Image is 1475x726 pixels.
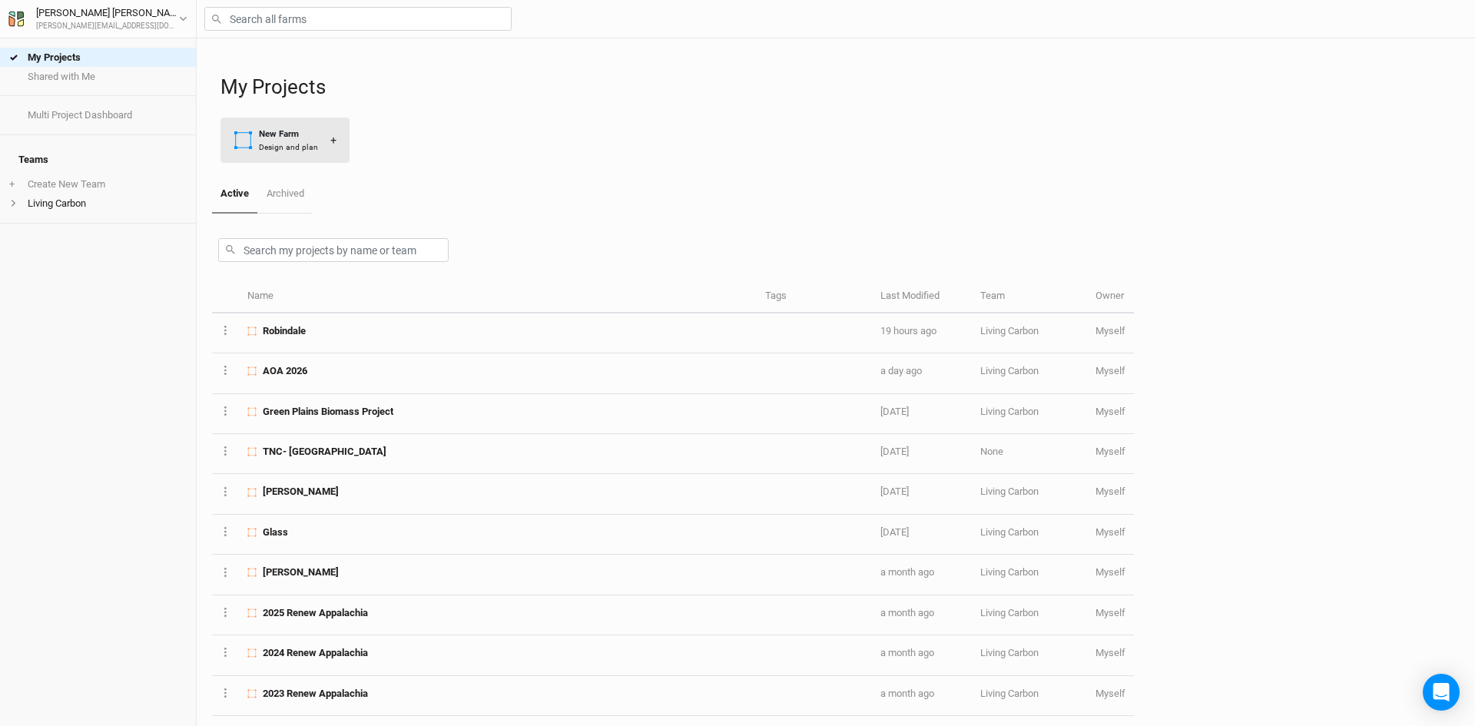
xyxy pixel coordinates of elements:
td: Living Carbon [972,635,1087,675]
span: 2025 Renew Appalachia [263,606,368,620]
span: + [9,178,15,191]
th: Owner [1087,280,1134,313]
div: [PERSON_NAME][EMAIL_ADDRESS][DOMAIN_NAME] [36,21,179,32]
span: Aug 25, 2025 1:33 PM [880,325,936,336]
a: Archived [257,175,312,212]
td: Living Carbon [972,394,1087,434]
span: andy@livingcarbon.com [1095,526,1125,538]
span: Jul 23, 2025 3:27 PM [880,647,934,658]
td: Living Carbon [972,676,1087,716]
span: andy@livingcarbon.com [1095,486,1125,497]
span: TNC- VA [263,445,386,459]
span: Robindale [263,324,306,338]
span: Jul 23, 2025 3:49 PM [880,607,934,618]
button: [PERSON_NAME] [PERSON_NAME][PERSON_NAME][EMAIL_ADDRESS][DOMAIN_NAME] [8,5,188,32]
th: Tags [757,280,872,313]
span: Jul 23, 2025 3:55 PM [880,566,934,578]
span: Green Plains Biomass Project [263,405,393,419]
span: andy@livingcarbon.com [1095,566,1125,578]
td: Living Carbon [972,555,1087,595]
span: AOA 2026 [263,364,307,378]
th: Team [972,280,1087,313]
span: andy@livingcarbon.com [1095,406,1125,417]
span: Jul 23, 2025 3:24 PM [880,688,934,699]
span: andy@livingcarbon.com [1095,446,1125,457]
div: + [330,132,336,148]
div: Open Intercom Messenger [1423,674,1460,711]
span: andy@livingcarbon.com [1095,688,1125,699]
span: Aug 19, 2025 10:45 AM [880,446,909,457]
a: Active [212,175,257,214]
span: Aug 12, 2025 1:35 PM [880,526,909,538]
span: Aug 25, 2025 11:07 AM [880,365,922,376]
div: New Farm [259,128,318,141]
button: New FarmDesign and plan+ [220,118,350,163]
td: None [972,434,1087,474]
span: 2024 Renew Appalachia [263,646,368,660]
th: Last Modified [872,280,972,313]
input: Search my projects by name or team [218,238,449,262]
div: [PERSON_NAME] [PERSON_NAME] [36,5,179,21]
td: Living Carbon [972,515,1087,555]
div: Design and plan [259,141,318,153]
td: Living Carbon [972,353,1087,393]
span: Glass [263,525,288,539]
h1: My Projects [220,75,1460,99]
td: Living Carbon [972,595,1087,635]
span: Phillips [263,485,339,499]
span: andy@livingcarbon.com [1095,607,1125,618]
span: andy@livingcarbon.com [1095,365,1125,376]
span: andy@livingcarbon.com [1095,325,1125,336]
span: Wisniewski [263,565,339,579]
span: Aug 13, 2025 12:28 PM [880,486,909,497]
span: 2023 Renew Appalachia [263,687,368,701]
th: Name [239,280,757,313]
input: Search all farms [204,7,512,31]
td: Living Carbon [972,313,1087,353]
td: Living Carbon [972,474,1087,514]
span: andy@livingcarbon.com [1095,647,1125,658]
span: Aug 22, 2025 8:26 AM [880,406,909,417]
h4: Teams [9,144,187,175]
